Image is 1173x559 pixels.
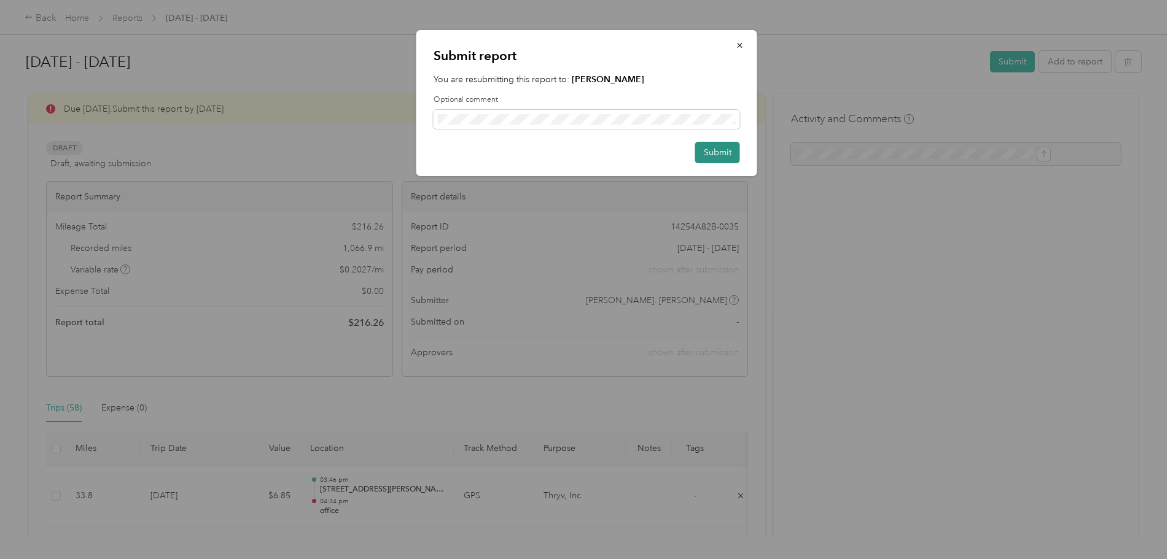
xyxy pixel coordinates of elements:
[695,142,740,163] button: Submit
[434,94,740,106] label: Optional comment
[434,73,740,86] p: You are resubmitting this report to:
[1104,490,1173,559] iframe: Everlance-gr Chat Button Frame
[572,74,644,85] strong: [PERSON_NAME]
[434,47,740,64] p: Submit report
